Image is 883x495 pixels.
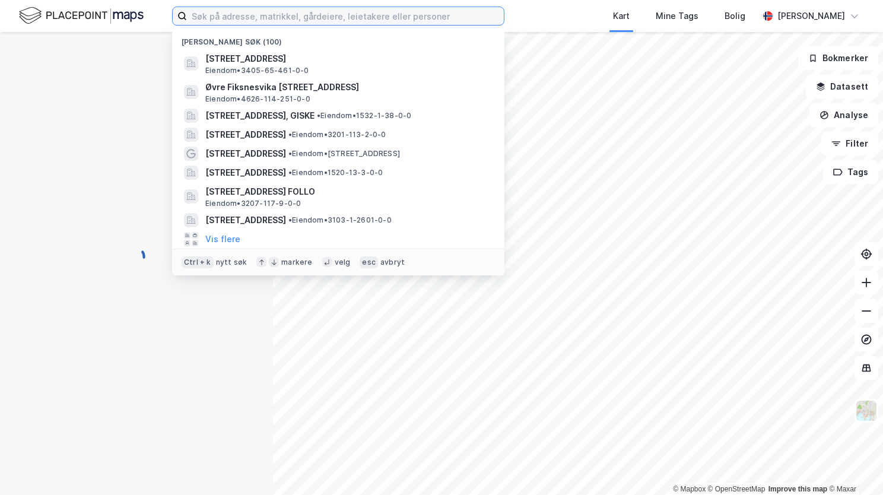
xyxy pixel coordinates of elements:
[335,258,351,267] div: velg
[216,258,247,267] div: nytt søk
[205,80,490,94] span: Øvre Fiksnesvika [STREET_ADDRESS]
[19,5,144,26] img: logo.f888ab2527a4732fd821a326f86c7f29.svg
[187,7,504,25] input: Søk på adresse, matrikkel, gårdeiere, leietakere eller personer
[205,109,315,123] span: [STREET_ADDRESS], GISKE
[824,438,883,495] iframe: Chat Widget
[708,485,766,493] a: OpenStreetMap
[288,149,292,158] span: •
[127,247,146,266] img: spinner.a6d8c91a73a9ac5275cf975e30b51cfb.svg
[798,46,878,70] button: Bokmerker
[205,52,490,66] span: [STREET_ADDRESS]
[673,485,706,493] a: Mapbox
[205,128,286,142] span: [STREET_ADDRESS]
[656,9,698,23] div: Mine Tags
[380,258,405,267] div: avbryt
[360,256,378,268] div: esc
[205,94,310,104] span: Eiendom • 4626-114-251-0-0
[768,485,827,493] a: Improve this map
[205,147,286,161] span: [STREET_ADDRESS]
[288,149,400,158] span: Eiendom • [STREET_ADDRESS]
[613,9,630,23] div: Kart
[288,130,292,139] span: •
[281,258,312,267] div: markere
[821,132,878,156] button: Filter
[205,213,286,227] span: [STREET_ADDRESS]
[172,28,504,49] div: [PERSON_NAME] søk (100)
[288,130,386,139] span: Eiendom • 3201-113-2-0-0
[809,103,878,127] button: Analyse
[288,168,383,177] span: Eiendom • 1520-13-3-0-0
[205,232,240,246] button: Vis flere
[823,160,878,184] button: Tags
[855,399,878,422] img: Z
[288,215,292,224] span: •
[182,256,214,268] div: Ctrl + k
[777,9,845,23] div: [PERSON_NAME]
[288,215,392,225] span: Eiendom • 3103-1-2601-0-0
[205,199,301,208] span: Eiendom • 3207-117-9-0-0
[317,111,411,120] span: Eiendom • 1532-1-38-0-0
[205,166,286,180] span: [STREET_ADDRESS]
[317,111,320,120] span: •
[806,75,878,99] button: Datasett
[205,66,309,75] span: Eiendom • 3405-65-461-0-0
[288,168,292,177] span: •
[205,185,490,199] span: [STREET_ADDRESS] FOLLO
[725,9,745,23] div: Bolig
